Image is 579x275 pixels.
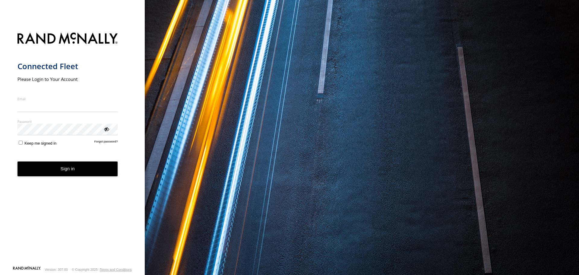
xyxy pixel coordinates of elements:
form: main [17,29,128,266]
a: Terms and Conditions [100,268,132,271]
h2: Please Login to Your Account [17,76,118,82]
button: Sign in [17,161,118,176]
a: Forgot password? [94,140,118,145]
label: Email [17,97,118,101]
div: Version: 307.00 [45,268,68,271]
span: Keep me signed in [24,141,56,145]
img: Rand McNally [17,31,118,47]
a: Visit our Website [13,267,41,273]
input: Keep me signed in [19,141,23,145]
label: Password [17,119,118,124]
div: © Copyright 2025 - [72,268,132,271]
h1: Connected Fleet [17,61,118,71]
div: ViewPassword [103,126,109,132]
